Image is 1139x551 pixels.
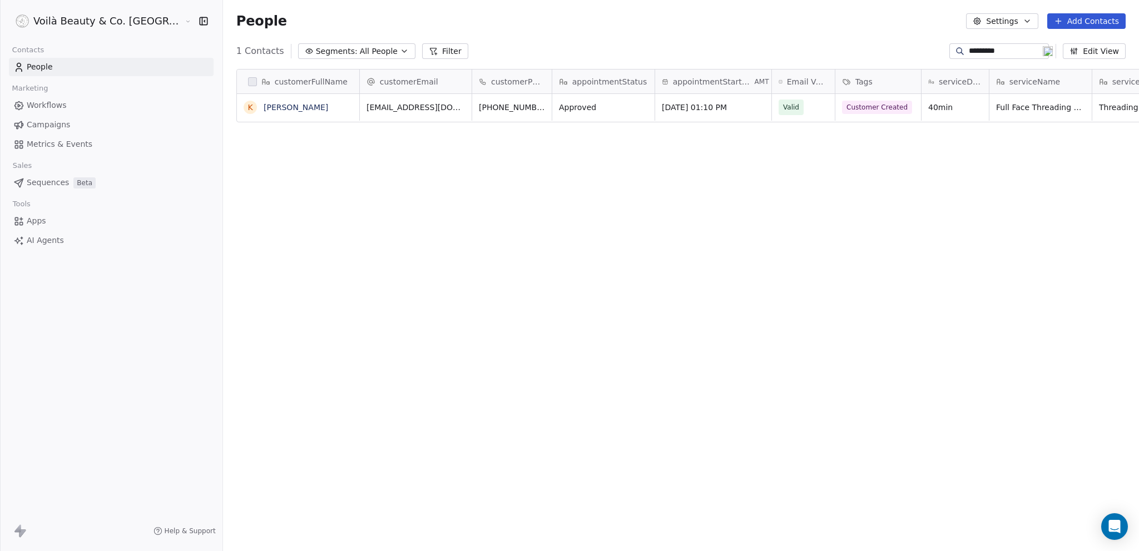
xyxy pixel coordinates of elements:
span: Full Face Threading With Eyebrow [996,102,1085,113]
a: SequencesBeta [9,173,214,192]
span: Approved [559,102,648,113]
span: Segments: [316,46,358,57]
span: Valid [783,102,799,113]
a: Workflows [9,96,214,115]
span: Marketing [7,80,53,97]
span: [DATE] 01:10 PM [662,102,765,113]
span: customerFullName [275,76,348,87]
a: Apps [9,212,214,230]
span: AI Agents [27,235,64,246]
div: customerPhone [472,70,552,93]
a: Campaigns [9,116,214,134]
span: [PHONE_NUMBER] [479,102,545,113]
div: customerEmail [360,70,472,93]
span: Sales [8,157,37,174]
button: Settings [966,13,1038,29]
span: Tags [855,76,873,87]
span: Sequences [27,177,69,188]
span: Email Verification Status [787,76,828,87]
div: Tags [835,70,921,93]
button: Voilà Beauty & Co. [GEOGRAPHIC_DATA] [13,12,176,31]
span: [EMAIL_ADDRESS][DOMAIN_NAME] [367,102,465,113]
a: Metrics & Events [9,135,214,153]
span: Metrics & Events [27,138,92,150]
a: Help & Support [153,527,216,535]
div: customerFullName [237,70,359,93]
button: Add Contacts [1047,13,1126,29]
span: People [236,13,287,29]
span: 40min [928,102,982,113]
img: Voila_Beauty_And_Co_Logo.png [16,14,29,28]
span: serviceName [1009,76,1060,87]
span: customerPhone [491,76,545,87]
span: Apps [27,215,46,227]
span: appointmentStartDateTime [673,76,752,87]
span: Customer Created [842,101,912,114]
button: Edit View [1063,43,1126,59]
div: serviceDuration [922,70,989,93]
div: Email Verification Status [772,70,835,93]
span: appointmentStatus [572,76,647,87]
span: Beta [73,177,96,188]
div: appointmentStartDateTimeAMT [655,70,771,93]
a: People [9,58,214,76]
div: Open Intercom Messenger [1101,513,1128,540]
img: 19.png [1043,46,1053,56]
span: customerEmail [380,76,438,87]
span: Voilà Beauty & Co. [GEOGRAPHIC_DATA] [33,14,182,28]
span: People [27,61,53,73]
span: Campaigns [27,119,70,131]
span: Tools [8,196,35,212]
span: Contacts [7,42,49,58]
span: Workflows [27,100,67,111]
div: K [247,102,252,113]
span: All People [360,46,398,57]
span: AMT [755,77,769,86]
span: serviceDuration [939,76,982,87]
div: serviceName [989,70,1092,93]
div: appointmentStatus [552,70,655,93]
a: [PERSON_NAME] [264,103,328,112]
button: Filter [422,43,468,59]
a: AI Agents [9,231,214,250]
span: 1 Contacts [236,44,284,58]
div: grid [237,94,360,528]
span: Help & Support [165,527,216,535]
